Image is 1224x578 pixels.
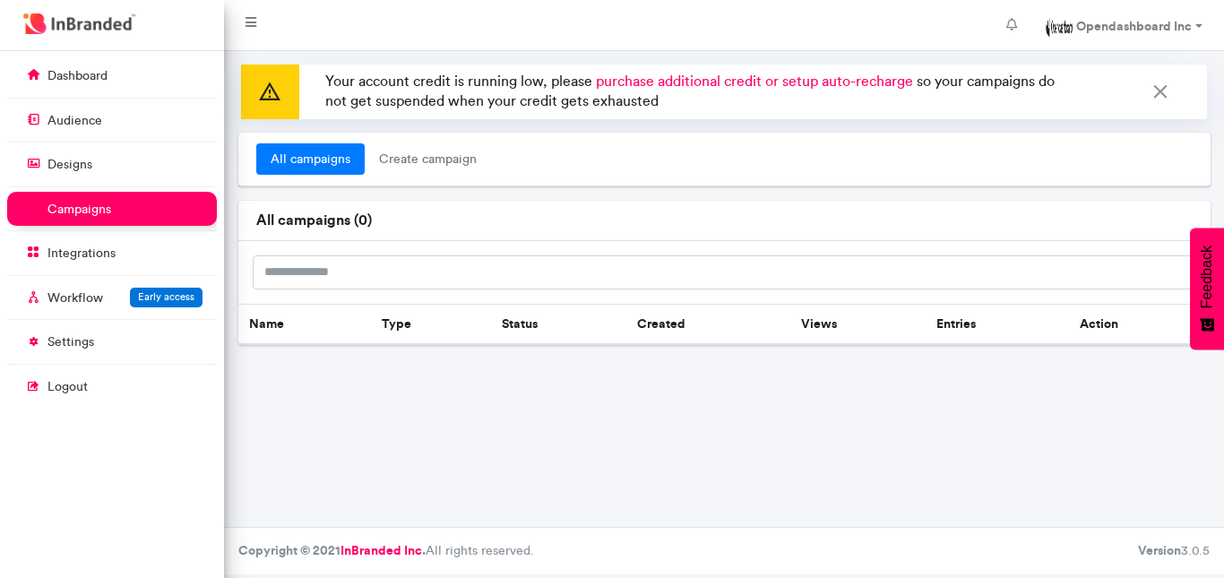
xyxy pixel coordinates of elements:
[19,9,140,39] img: InBranded Logo
[47,245,116,263] p: integrations
[926,304,1069,344] th: Entries
[7,192,217,226] a: campaigns
[256,211,1193,229] h6: all campaigns ( 0 )
[47,289,103,307] p: Workflow
[238,542,426,558] strong: Copyright © 2021 .
[1031,7,1217,43] a: Opendashboard Inc
[1138,542,1210,560] div: 3.0.5
[1199,246,1215,308] span: Feedback
[491,304,626,344] th: Status
[47,378,88,396] p: logout
[47,333,94,351] p: settings
[7,147,217,181] a: designs
[1046,14,1073,41] img: profile dp
[7,324,217,358] a: settings
[47,67,108,85] p: dashboard
[7,103,217,137] a: audience
[340,542,422,558] a: InBranded Inc
[256,143,365,176] a: all campaigns
[47,112,102,130] p: audience
[138,290,194,303] span: Early access
[47,156,92,174] p: designs
[238,304,371,344] th: Name
[365,143,491,176] span: create campaign
[1138,542,1181,558] b: Version
[1076,18,1192,34] strong: Opendashboard Inc
[596,73,913,90] span: purchase additional credit or setup auto-recharge
[626,304,791,344] th: Created
[1190,228,1224,349] button: Feedback - Show survey
[318,65,1072,119] p: Your account credit is running low, please so your campaigns do not get suspended when your credi...
[7,236,217,270] a: integrations
[7,58,217,92] a: dashboard
[47,201,111,219] p: campaigns
[790,304,926,344] th: Views
[7,280,217,315] a: WorkflowEarly access
[224,527,1224,574] footer: All rights reserved.
[371,304,491,344] th: Type
[1069,304,1211,344] th: Action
